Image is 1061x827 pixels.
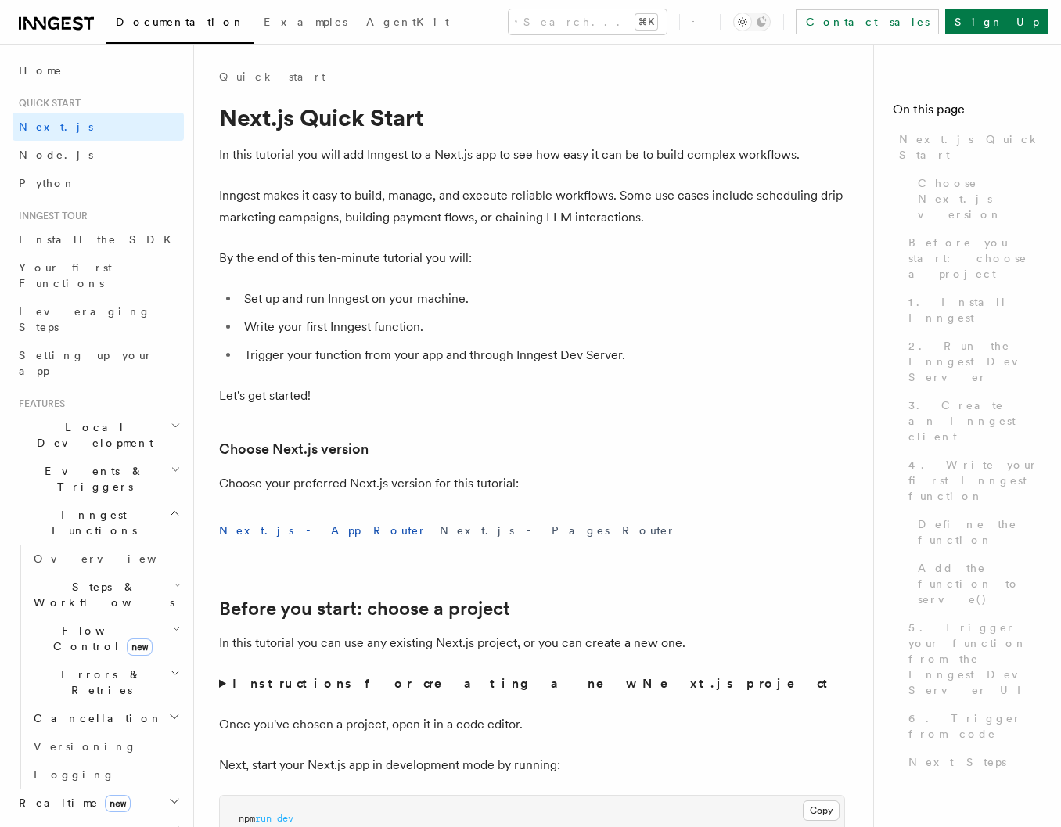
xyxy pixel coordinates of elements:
[219,144,845,166] p: In this tutorial you will add Inngest to a Next.js app to see how easy it can be to build complex...
[13,457,184,501] button: Events & Triggers
[796,9,939,34] a: Contact sales
[27,760,184,789] a: Logging
[27,704,184,732] button: Cancellation
[908,235,1042,282] span: Before you start: choose a project
[27,667,170,698] span: Errors & Retries
[219,754,845,776] p: Next, start your Next.js app in development mode by running:
[13,56,184,84] a: Home
[34,552,195,565] span: Overview
[105,795,131,812] span: new
[27,732,184,760] a: Versioning
[945,9,1048,34] a: Sign Up
[27,660,184,704] button: Errors & Retries
[219,632,845,654] p: In this tutorial you can use any existing Next.js project, or you can create a new one.
[366,16,449,28] span: AgentKit
[902,451,1042,510] a: 4. Write your first Inngest function
[27,573,184,617] button: Steps & Workflows
[635,14,657,30] kbd: ⌘K
[908,620,1042,698] span: 5. Trigger your function from the Inngest Dev Server UI
[264,16,347,28] span: Examples
[34,768,115,781] span: Logging
[902,613,1042,704] a: 5. Trigger your function from the Inngest Dev Server UI
[908,294,1042,325] span: 1. Install Inngest
[912,510,1042,554] a: Define the function
[918,516,1042,548] span: Define the function
[219,103,845,131] h1: Next.js Quick Start
[19,349,153,377] span: Setting up your app
[13,297,184,341] a: Leveraging Steps
[13,113,184,141] a: Next.js
[34,740,137,753] span: Versioning
[13,795,131,811] span: Realtime
[219,513,427,548] button: Next.js - App Router
[27,623,172,654] span: Flow Control
[440,513,676,548] button: Next.js - Pages Router
[803,800,840,821] button: Copy
[13,507,169,538] span: Inngest Functions
[893,100,1042,125] h4: On this page
[219,714,845,735] p: Once you've chosen a project, open it in a code editor.
[13,253,184,297] a: Your first Functions
[219,69,325,84] a: Quick start
[13,225,184,253] a: Install the SDK
[902,288,1042,332] a: 1. Install Inngest
[116,16,245,28] span: Documentation
[239,813,255,824] span: npm
[912,554,1042,613] a: Add the function to serve()
[13,413,184,457] button: Local Development
[219,438,369,460] a: Choose Next.js version
[255,813,272,824] span: run
[912,169,1042,228] a: Choose Next.js version
[277,813,293,824] span: dev
[13,501,184,545] button: Inngest Functions
[19,120,93,133] span: Next.js
[893,125,1042,169] a: Next.js Quick Start
[219,473,845,494] p: Choose your preferred Next.js version for this tutorial:
[908,397,1042,444] span: 3. Create an Inngest client
[19,177,76,189] span: Python
[219,247,845,269] p: By the end of this ten-minute tutorial you will:
[13,97,81,110] span: Quick start
[902,748,1042,776] a: Next Steps
[733,13,771,31] button: Toggle dark mode
[13,210,88,222] span: Inngest tour
[27,545,184,573] a: Overview
[13,141,184,169] a: Node.js
[27,579,174,610] span: Steps & Workflows
[902,332,1042,391] a: 2. Run the Inngest Dev Server
[19,305,151,333] span: Leveraging Steps
[13,397,65,410] span: Features
[239,344,845,366] li: Trigger your function from your app and through Inngest Dev Server.
[13,545,184,789] div: Inngest Functions
[908,754,1006,770] span: Next Steps
[239,288,845,310] li: Set up and run Inngest on your machine.
[908,457,1042,504] span: 4. Write your first Inngest function
[13,169,184,197] a: Python
[219,385,845,407] p: Let's get started!
[509,9,667,34] button: Search...⌘K
[219,598,510,620] a: Before you start: choose a project
[13,463,171,494] span: Events & Triggers
[899,131,1042,163] span: Next.js Quick Start
[902,391,1042,451] a: 3. Create an Inngest client
[19,233,181,246] span: Install the SDK
[908,710,1042,742] span: 6. Trigger from code
[19,261,112,289] span: Your first Functions
[13,419,171,451] span: Local Development
[908,338,1042,385] span: 2. Run the Inngest Dev Server
[13,341,184,385] a: Setting up your app
[902,704,1042,748] a: 6. Trigger from code
[19,149,93,161] span: Node.js
[219,185,845,228] p: Inngest makes it easy to build, manage, and execute reliable workflows. Some use cases include sc...
[19,63,63,78] span: Home
[27,710,163,726] span: Cancellation
[13,789,184,817] button: Realtimenew
[357,5,459,42] a: AgentKit
[219,673,845,695] summary: Instructions for creating a new Next.js project
[127,638,153,656] span: new
[918,175,1042,222] span: Choose Next.js version
[27,617,184,660] button: Flow Controlnew
[106,5,254,44] a: Documentation
[254,5,357,42] a: Examples
[239,316,845,338] li: Write your first Inngest function.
